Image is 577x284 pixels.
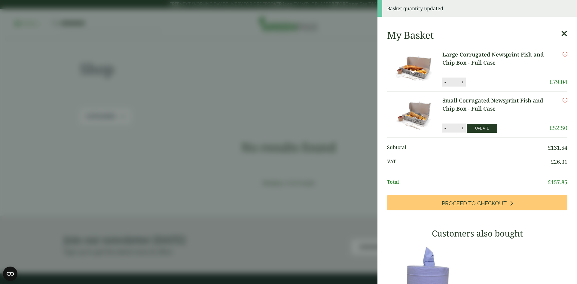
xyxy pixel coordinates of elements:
[443,126,447,131] button: -
[387,158,551,166] span: VAT
[551,158,567,165] bdi: 26.31
[548,179,567,186] bdi: 157.85
[387,195,567,210] a: Proceed to Checkout
[548,179,551,186] span: £
[387,178,548,186] span: Total
[443,80,447,85] button: -
[3,267,17,281] button: Open CMP widget
[459,80,466,85] button: +
[442,200,507,207] span: Proceed to Checkout
[548,144,551,151] span: £
[442,96,549,113] a: Small Corrugated Newsprint Fish and Chip Box - Full Case
[549,78,567,86] bdi: 79.04
[387,29,434,41] h2: My Basket
[459,126,466,131] button: +
[387,228,567,239] h3: Customers also bought
[549,78,553,86] span: £
[549,124,553,132] span: £
[548,144,567,151] bdi: 131.54
[549,124,567,132] bdi: 52.50
[467,124,497,133] button: Update
[563,50,567,58] a: Remove this item
[442,50,549,67] a: Large Corrugated Newsprint Fish and Chip Box - Full Case
[551,158,554,165] span: £
[563,96,567,104] a: Remove this item
[387,144,548,152] span: Subtotal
